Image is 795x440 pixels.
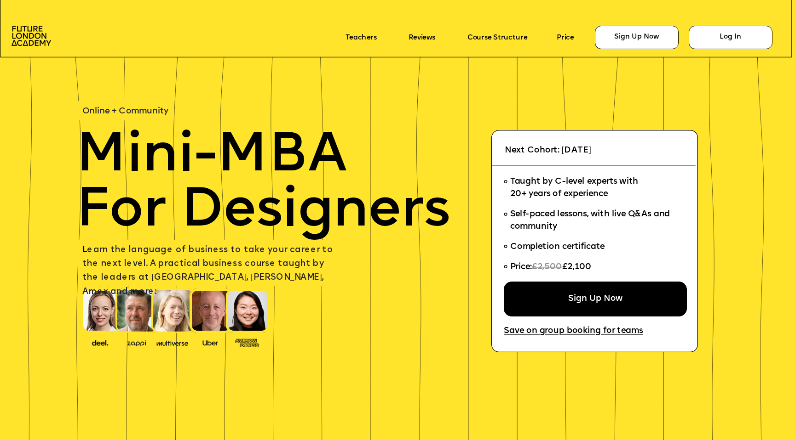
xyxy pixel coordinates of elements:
span: Completion certificate [510,243,605,252]
a: Price [557,34,574,41]
span: Next Cohort: [DATE] [505,146,591,155]
img: image-93eab660-639c-4de6-957c-4ae039a0235a.png [231,336,263,348]
span: Mini-MBA [76,130,347,185]
img: image-99cff0b2-a396-4aab-8550-cf4071da2cb9.png [195,338,226,347]
span: £2,100 [562,263,592,272]
span: £2,500 [532,263,562,272]
span: L [82,246,87,254]
img: image-388f4489-9820-4c53-9b08-f7df0b8d4ae2.png [85,337,116,347]
a: Teachers [346,34,377,41]
img: image-b7d05013-d886-4065-8d38-3eca2af40620.png [154,337,191,347]
img: image-aac980e9-41de-4c2d-a048-f29dd30a0068.png [12,26,51,46]
a: Course Structure [467,34,527,41]
span: For Designers [76,184,450,239]
a: Save on group booking for teams [504,327,643,336]
span: Self-paced lessons, with live Q&As and community [510,210,673,231]
a: Reviews [409,34,435,41]
span: Price: [510,263,532,272]
span: Taught by C-level experts with 20+ years of experience [510,178,638,199]
span: Online + Community [82,107,168,116]
span: earn the language of business to take your career to the next level. A practical business course ... [82,246,335,296]
img: image-b2f1584c-cbf7-4a77-bbe0-f56ae6ee31f2.png [121,338,152,347]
